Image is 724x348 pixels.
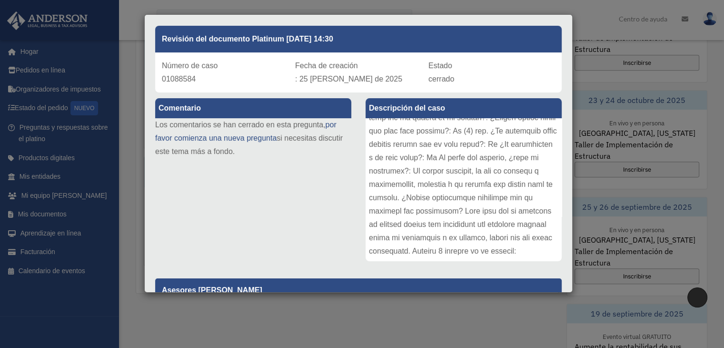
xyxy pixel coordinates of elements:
[155,121,337,142] a: por favor comienza una nueva pregunta
[295,61,358,70] font: Fecha de creación
[428,61,452,70] font: Estado
[428,75,454,83] font: cerrado
[155,121,326,129] font: Los comentarios se han cerrado en esta pregunta,
[369,104,445,112] font: Descripción del caso
[159,104,201,112] font: Comentario
[162,61,218,70] font: Número de caso
[162,75,196,83] font: 01088584
[162,35,333,43] font: Revisión del documento Platinum [DATE] 14:30
[162,286,262,294] font: Asesores [PERSON_NAME]
[295,75,402,83] font: : 25 [PERSON_NAME] de 2025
